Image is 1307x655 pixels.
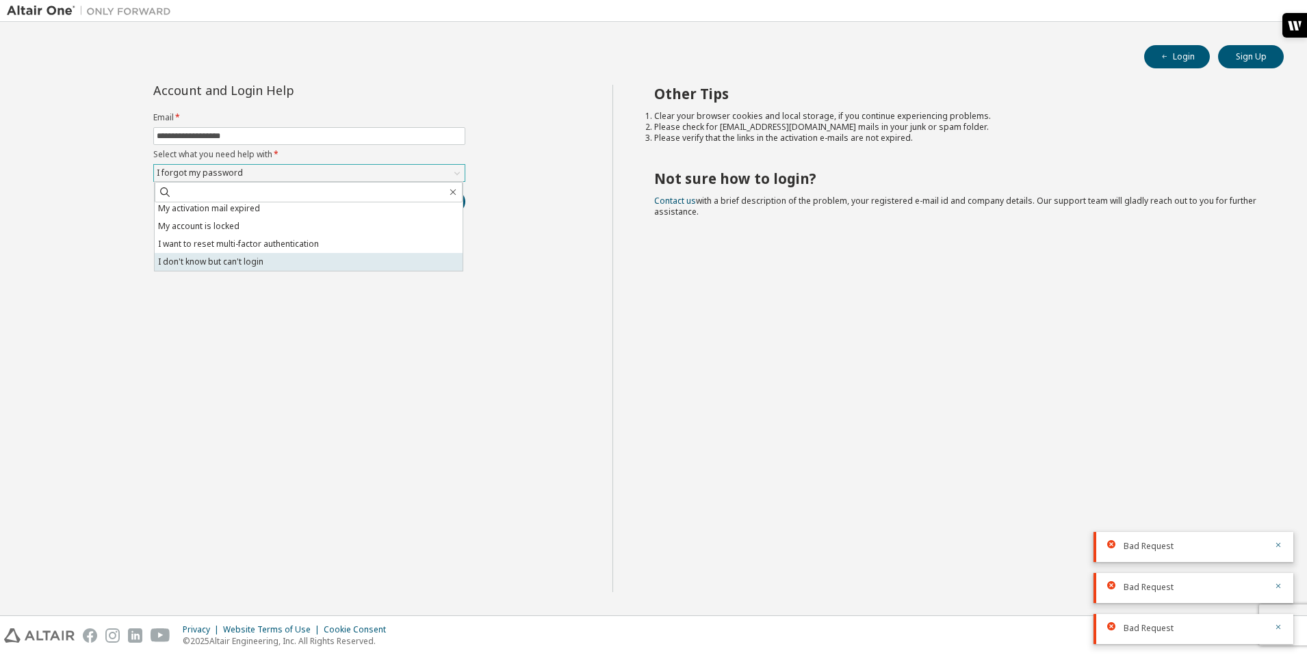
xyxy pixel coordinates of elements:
div: I forgot my password [154,165,465,181]
span: Bad Request [1124,541,1174,552]
div: I forgot my password [155,165,245,181]
div: Account and Login Help [153,85,403,96]
img: altair_logo.svg [4,628,75,643]
span: Bad Request [1124,623,1174,634]
div: Website Terms of Use [223,624,324,635]
label: Email [153,112,465,123]
span: with a brief description of the problem, your registered e-mail id and company details. Our suppo... [654,195,1256,217]
span: Bad Request [1124,582,1174,593]
li: Clear your browser cookies and local storage, if you continue experiencing problems. [654,111,1260,122]
img: facebook.svg [83,628,97,643]
img: youtube.svg [151,628,170,643]
img: Altair One [7,4,178,18]
div: Cookie Consent [324,624,394,635]
img: linkedin.svg [128,628,142,643]
img: instagram.svg [105,628,120,643]
div: Privacy [183,624,223,635]
button: Sign Up [1218,45,1284,68]
p: © 2025 Altair Engineering, Inc. All Rights Reserved. [183,635,394,647]
li: My activation mail expired [155,200,463,217]
button: Login [1144,45,1210,68]
a: Contact us [654,195,696,206]
label: Select what you need help with [153,149,465,160]
h2: Not sure how to login? [654,170,1260,187]
h2: Other Tips [654,85,1260,103]
li: Please check for [EMAIL_ADDRESS][DOMAIN_NAME] mails in your junk or spam folder. [654,122,1260,133]
li: Please verify that the links in the activation e-mails are not expired. [654,133,1260,144]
